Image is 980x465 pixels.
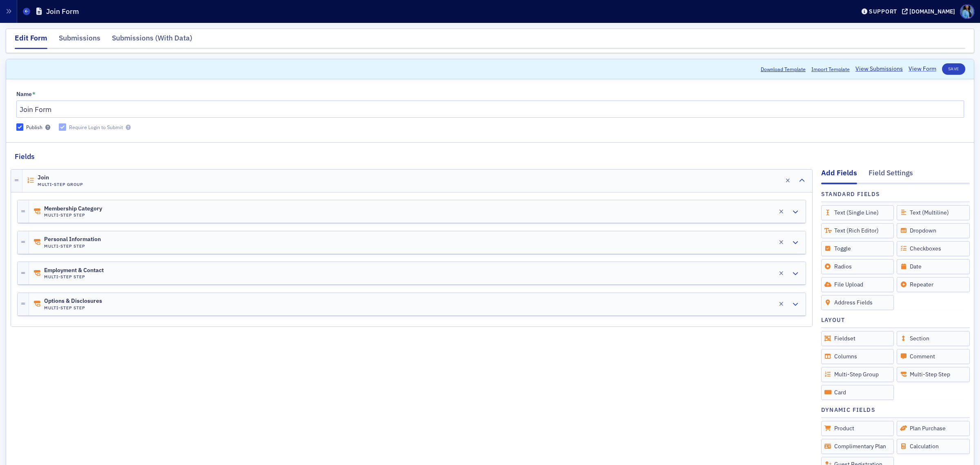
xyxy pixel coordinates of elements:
[821,406,876,414] h4: Dynamic Fields
[821,205,894,220] div: Text (Single Line)
[59,123,66,131] input: Require Login to Submit
[761,65,806,73] button: Download Template
[821,367,894,382] div: Multi-Step Group
[897,349,970,364] div: Comment
[821,439,894,454] div: Complimentary Plan
[44,298,102,304] span: Options & Disclosures
[897,205,970,220] div: Text (Multiline)
[897,259,970,274] div: Date
[869,8,897,15] div: Support
[16,123,24,131] input: Publish
[15,151,35,162] h2: Fields
[821,331,894,346] div: Fieldset
[897,241,970,256] div: Checkboxes
[16,91,32,98] div: Name
[44,236,101,243] span: Personal Information
[821,190,880,199] h4: Standard Fields
[855,65,903,73] a: View Submissions
[44,274,104,279] h4: Multi-Step Step
[44,244,101,249] h4: Multi-Step Step
[821,385,894,400] div: Card
[897,367,970,382] div: Multi-Step Step
[44,212,102,218] h4: Multi-Step Step
[32,91,36,97] abbr: This field is required
[59,33,100,48] div: Submissions
[26,124,42,131] div: Publish
[960,4,974,19] span: Profile
[909,8,955,15] div: [DOMAIN_NAME]
[897,421,970,436] div: Plan Purchase
[811,65,850,73] span: Import Template
[897,223,970,238] div: Dropdown
[942,63,965,75] button: Save
[821,316,845,324] h4: Layout
[69,124,123,131] div: Require Login to Submit
[112,33,192,48] div: Submissions (With Data)
[897,331,970,346] div: Section
[902,9,958,14] button: [DOMAIN_NAME]
[909,65,936,73] a: View Form
[821,241,894,256] div: Toggle
[821,223,894,238] div: Text (Rich Editor)
[44,305,102,311] h4: Multi-Step Step
[38,174,83,181] span: Join
[821,168,857,184] div: Add Fields
[46,7,79,16] h1: Join Form
[15,33,47,49] div: Edit Form
[44,267,104,274] span: Employment & Contact
[821,421,894,436] div: Product
[869,168,913,183] div: Field Settings
[897,277,970,292] div: Repeater
[821,295,894,310] div: Address Fields
[38,182,84,187] h4: Multi-Step Group
[821,259,894,274] div: Radios
[821,277,894,292] div: File Upload
[44,206,102,212] span: Membership Category
[821,349,894,364] div: Columns
[897,439,970,454] div: Calculation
